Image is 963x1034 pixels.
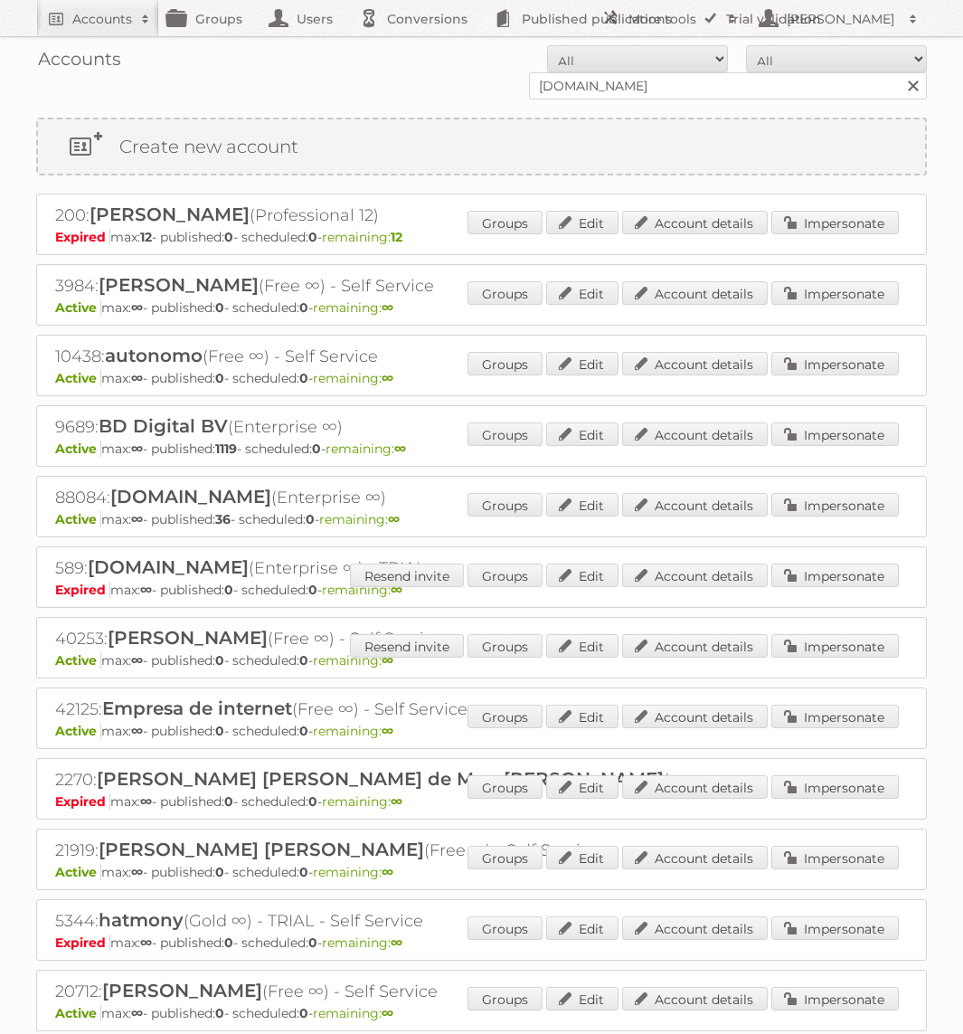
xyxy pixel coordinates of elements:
h2: 3984: (Free ∞) - Self Service [55,274,688,298]
strong: 0 [299,864,308,880]
a: Account details [622,281,768,305]
a: Account details [622,352,768,375]
a: Edit [546,705,618,728]
span: [DOMAIN_NAME] [110,486,271,508]
strong: ∞ [382,299,393,316]
span: Active [55,652,101,669]
strong: 0 [299,652,308,669]
strong: 0 [224,582,233,598]
p: max: - published: - scheduled: - [55,582,908,598]
strong: ∞ [140,793,152,810]
strong: ∞ [131,370,143,386]
strong: ∞ [131,864,143,880]
a: Edit [546,422,618,446]
a: Groups [467,422,543,446]
p: max: - published: - scheduled: - [55,1005,908,1021]
span: [DOMAIN_NAME] [88,556,249,578]
strong: 12 [391,229,402,245]
strong: 0 [215,299,224,316]
a: Groups [467,987,543,1010]
a: Account details [622,211,768,234]
p: max: - published: - scheduled: - [55,652,908,669]
strong: 0 [308,793,317,810]
strong: ∞ [388,511,400,527]
strong: 0 [224,934,233,951]
a: Impersonate [771,916,899,940]
a: Impersonate [771,634,899,658]
h2: 2270: (Gold ∞) - TRIAL - Self Service [55,768,688,792]
span: remaining: [313,723,393,739]
a: Account details [622,846,768,869]
a: Account details [622,564,768,587]
span: Expired [55,934,110,951]
a: Account details [622,634,768,658]
a: Groups [467,916,543,940]
h2: 10438: (Free ∞) - Self Service [55,345,688,368]
strong: 36 [215,511,231,527]
span: Expired [55,793,110,810]
span: Expired [55,229,110,245]
strong: 0 [224,793,233,810]
span: remaining: [319,511,400,527]
a: Impersonate [771,352,899,375]
span: Empresa de internet [102,697,292,719]
h2: More tools [628,10,719,28]
p: max: - published: - scheduled: - [55,864,908,880]
strong: ∞ [391,793,402,810]
strong: 0 [215,723,224,739]
strong: ∞ [131,511,143,527]
a: Groups [467,634,543,658]
span: remaining: [322,793,402,810]
span: [PERSON_NAME] [108,627,268,649]
a: Groups [467,775,543,799]
strong: ∞ [131,441,143,457]
p: max: - published: - scheduled: - [55,793,908,810]
a: Groups [467,281,543,305]
a: Edit [546,281,618,305]
strong: ∞ [131,299,143,316]
a: Resend invite [350,564,464,587]
strong: ∞ [382,1005,393,1021]
span: remaining: [313,370,393,386]
a: Impersonate [771,846,899,869]
a: Edit [546,211,618,234]
p: max: - published: - scheduled: - [55,299,908,316]
span: autonomo [105,345,203,366]
a: Impersonate [771,564,899,587]
span: remaining: [322,229,402,245]
p: max: - published: - scheduled: - [55,441,908,457]
strong: 0 [308,229,317,245]
a: Account details [622,422,768,446]
a: Impersonate [771,493,899,517]
strong: ∞ [382,864,393,880]
span: Expired [55,582,110,598]
p: max: - published: - scheduled: - [55,370,908,386]
h2: [PERSON_NAME] [782,10,900,28]
a: Groups [467,493,543,517]
a: Groups [467,211,543,234]
span: remaining: [322,934,402,951]
h2: 40253: (Free ∞) - Self Service [55,627,688,650]
span: BD Digital BV [99,415,228,437]
strong: ∞ [391,934,402,951]
span: Active [55,441,101,457]
a: Account details [622,775,768,799]
a: Impersonate [771,775,899,799]
h2: 42125: (Free ∞) - Self Service [55,697,688,721]
span: [PERSON_NAME] [90,204,250,225]
p: max: - published: - scheduled: - [55,934,908,951]
a: Edit [546,775,618,799]
strong: 0 [299,723,308,739]
p: max: - published: - scheduled: - [55,723,908,739]
strong: 0 [299,1005,308,1021]
span: remaining: [326,441,406,457]
h2: 5344: (Gold ∞) - TRIAL - Self Service [55,909,688,933]
a: Edit [546,916,618,940]
h2: 21919: (Free ∞) - Self Service [55,839,688,862]
a: Account details [622,987,768,1010]
a: Edit [546,564,618,587]
strong: ∞ [131,1005,143,1021]
a: Groups [467,846,543,869]
a: Edit [546,634,618,658]
strong: ∞ [140,934,152,951]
